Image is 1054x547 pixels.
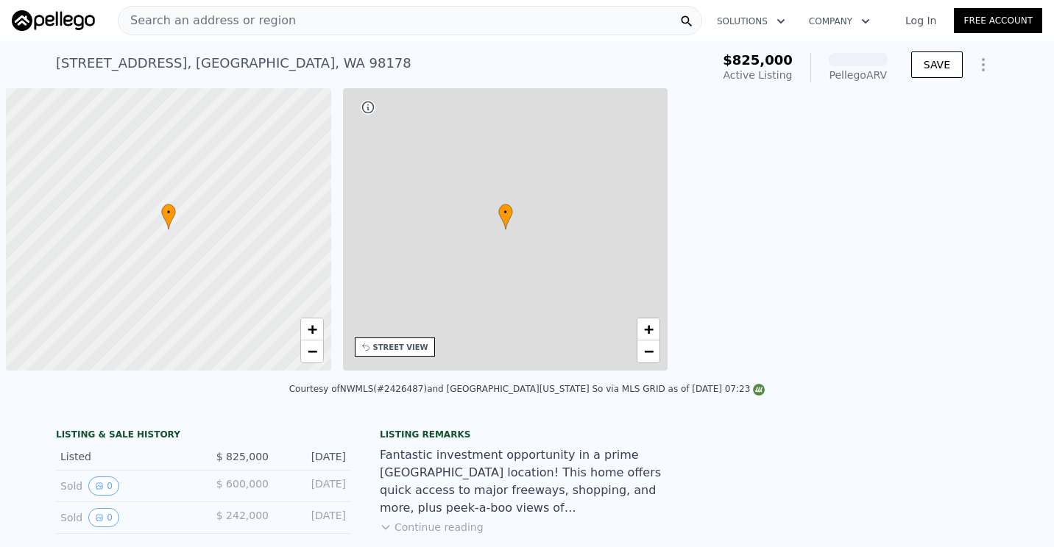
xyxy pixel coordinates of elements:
[56,53,411,74] div: [STREET_ADDRESS] , [GEOGRAPHIC_DATA] , WA 98178
[637,340,659,362] a: Zoom out
[161,206,176,219] span: •
[644,320,654,338] span: +
[280,476,346,496] div: [DATE]
[60,449,191,464] div: Listed
[307,320,316,338] span: +
[280,508,346,527] div: [DATE]
[301,318,323,340] a: Zoom in
[969,50,998,79] button: Show Options
[723,52,793,68] span: $825,000
[301,340,323,362] a: Zoom out
[380,429,674,440] div: Listing remarks
[216,451,269,462] span: $ 825,000
[797,8,882,35] button: Company
[307,342,316,360] span: −
[88,508,119,527] button: View historical data
[380,520,484,535] button: Continue reading
[888,13,954,28] a: Log In
[60,476,191,496] div: Sold
[216,478,269,490] span: $ 600,000
[88,476,119,496] button: View historical data
[60,508,191,527] div: Sold
[119,12,296,29] span: Search an address or region
[498,204,513,229] div: •
[911,51,963,78] button: SAVE
[280,449,346,464] div: [DATE]
[56,429,350,443] div: LISTING & SALE HISTORY
[12,10,95,31] img: Pellego
[373,342,428,353] div: STREET VIEW
[829,68,888,82] div: Pellego ARV
[724,69,793,81] span: Active Listing
[637,318,659,340] a: Zoom in
[498,206,513,219] span: •
[216,510,269,521] span: $ 242,000
[380,446,674,517] div: Fantastic investment opportunity in a prime [GEOGRAPHIC_DATA] location! This home offers quick ac...
[644,342,654,360] span: −
[289,384,765,394] div: Courtesy of NWMLS (#2426487) and [GEOGRAPHIC_DATA][US_STATE] So via MLS GRID as of [DATE] 07:23
[954,8,1042,33] a: Free Account
[753,384,765,396] img: NWMLS Logo
[705,8,797,35] button: Solutions
[161,204,176,229] div: •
